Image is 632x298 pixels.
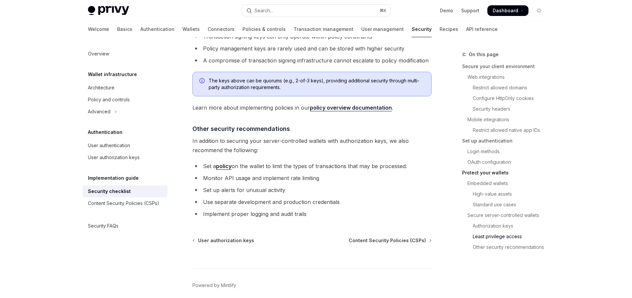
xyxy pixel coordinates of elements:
[182,21,200,37] a: Wallets
[88,153,140,161] div: User authorization keys
[83,48,168,60] a: Overview
[88,50,109,58] div: Overview
[88,222,118,230] div: Security FAQs
[462,61,550,72] a: Secure your client environment
[192,185,432,195] li: Set up alerts for unusual activity
[469,50,499,58] span: On this page
[192,197,432,207] li: Use separate development and production credentials
[88,21,109,37] a: Welcome
[349,237,431,244] a: Content Security Policies (CSPs)
[462,242,550,252] a: Other security recommendations
[462,125,550,136] a: Restrict allowed native app IDs
[192,173,432,183] li: Monitor API usage and implement rate limiting
[198,237,254,244] span: User authorization keys
[440,21,458,37] a: Recipes
[88,6,129,15] img: light logo
[83,94,168,106] a: Policy and controls
[462,221,550,231] a: Authorization keys
[192,161,432,171] li: Set a on the wallet to limit the types of transactions that may be processed.
[361,21,404,37] a: User management
[461,7,479,14] a: Support
[462,136,550,146] a: Set up authentication
[243,21,286,37] a: Policies & controls
[192,44,432,53] li: Policy management keys are rarely used and can be stored with higher security
[487,5,528,16] a: Dashboard
[310,104,392,111] a: policy overview documentation
[462,72,550,82] a: Web integrations
[254,7,273,15] div: Search...
[462,146,550,157] a: Login methods
[462,82,550,93] a: Restrict allowed domains
[462,93,550,104] a: Configure HttpOnly cookies
[462,167,550,178] a: Protect your wallets
[88,128,122,136] h5: Authentication
[83,151,168,163] a: User authorization keys
[462,178,550,189] a: Embedded wallets
[534,5,544,16] button: Toggle dark mode
[462,231,550,242] a: Least privilege access
[192,56,432,65] li: A compromise of transaction signing infrastructure cannot escalate to policy modification
[462,189,550,199] a: High-value assets
[88,142,130,149] div: User authentication
[88,84,114,92] div: Architecture
[493,7,518,14] span: Dashboard
[208,21,235,37] a: Connectors
[88,199,159,207] div: Content Security Policies (CSPs)
[88,108,110,116] div: Advanced
[199,78,206,85] svg: Info
[294,21,353,37] a: Transaction management
[83,220,168,232] a: Security FAQs
[88,187,131,195] div: Security checklist
[83,185,168,197] a: Security checklist
[192,209,432,219] li: Implement proper logging and audit trails
[83,140,168,151] a: User authentication
[349,237,426,244] span: Content Security Policies (CSPs)
[140,21,175,37] a: Authentication
[209,77,425,91] span: The keys above can be quorums (e.g., 2-of-3 keys), providing additional security through multi-pa...
[462,210,550,221] a: Secure server-controlled wallets
[83,82,168,94] a: Architecture
[88,70,137,78] h5: Wallet infrastructure
[242,5,390,17] button: Open search
[462,114,550,125] a: Mobile integrations
[192,103,432,112] span: Learn more about implementing policies in our .
[88,96,130,104] div: Policy and controls
[462,104,550,114] a: Security headers
[380,8,386,13] span: ⌘ K
[466,21,498,37] a: API reference
[192,136,432,155] span: In addition to securing your server-controlled wallets with authorization keys, we also recommend...
[83,106,168,118] button: Toggle Advanced section
[83,197,168,209] a: Content Security Policies (CSPs)
[412,21,432,37] a: Security
[192,282,236,289] a: Powered by Mintlify
[462,157,550,167] a: OAuth configuration
[88,174,139,182] h5: Implementation guide
[192,124,290,133] span: Other security recommendations
[462,199,550,210] a: Standard use cases
[216,163,232,170] a: policy
[117,21,132,37] a: Basics
[193,237,254,244] a: User authorization keys
[440,7,453,14] a: Demo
